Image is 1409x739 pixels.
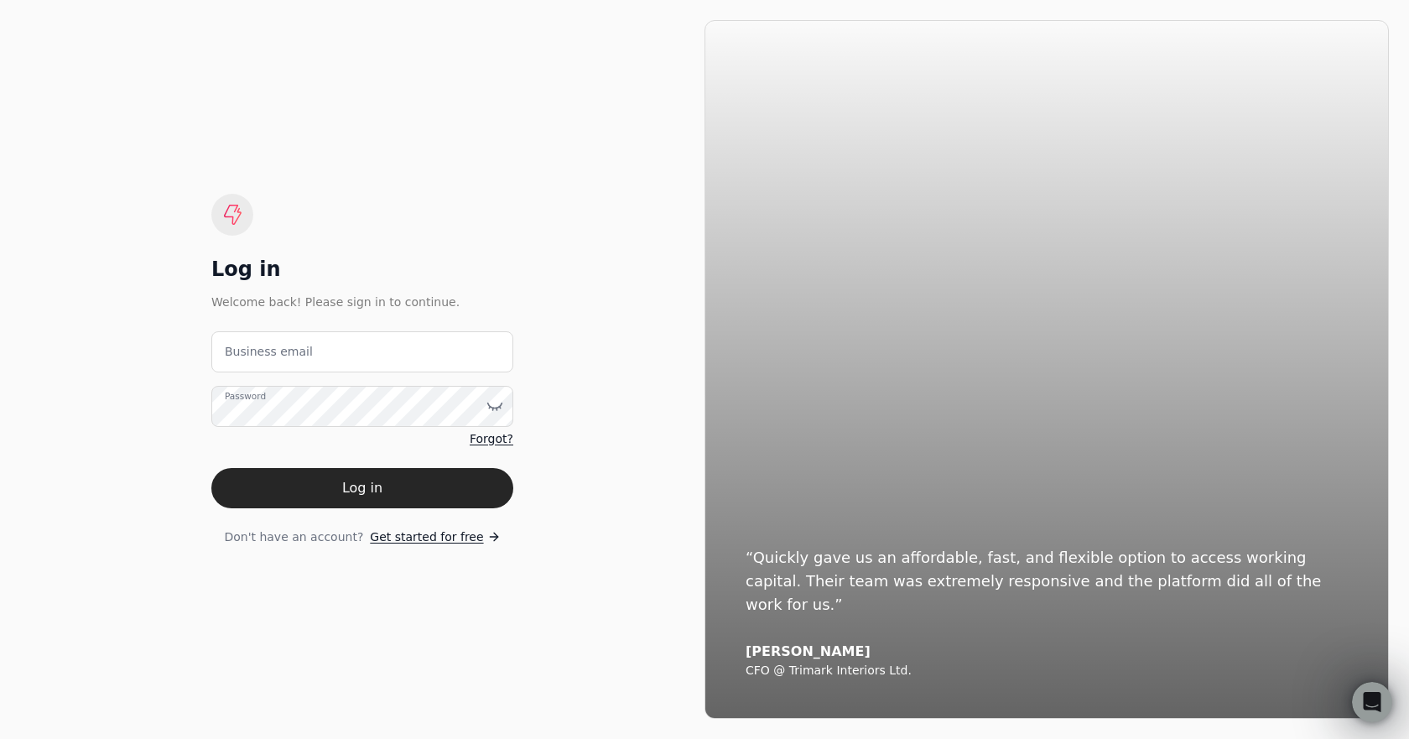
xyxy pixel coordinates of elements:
div: CFO @ Trimark Interiors Ltd. [746,664,1348,679]
a: Get started for free [370,528,500,546]
div: Log in [211,256,513,283]
a: Forgot? [470,430,513,448]
button: Log in [211,468,513,508]
span: Don't have an account? [224,528,363,546]
div: [PERSON_NAME] [746,643,1348,660]
iframe: Intercom live chat [1352,682,1392,722]
label: Business email [225,343,313,361]
span: Get started for free [370,528,483,546]
div: “Quickly gave us an affordable, fast, and flexible option to access working capital. Their team w... [746,546,1348,617]
label: Password [225,389,266,403]
div: Welcome back! Please sign in to continue. [211,293,513,311]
